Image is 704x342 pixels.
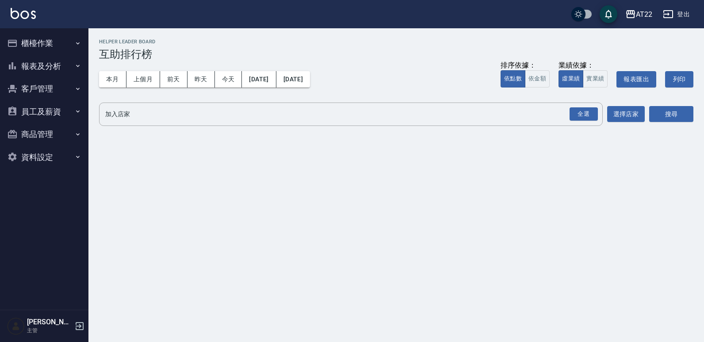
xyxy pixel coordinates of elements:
[583,70,608,87] button: 實業績
[600,5,617,23] button: save
[126,71,160,87] button: 上個月
[607,106,645,122] button: 選擇店家
[27,318,72,327] h5: [PERSON_NAME]
[665,71,693,87] button: 列印
[4,100,85,123] button: 員工及薪資
[659,6,693,23] button: 登出
[27,327,72,334] p: 主管
[559,70,583,87] button: 虛業績
[559,61,608,70] div: 業績依據：
[636,9,652,20] div: AT22
[99,39,693,45] h2: Helper Leader Board
[4,55,85,78] button: 報表及分析
[187,71,215,87] button: 昨天
[4,123,85,146] button: 商品管理
[649,106,693,122] button: 搜尋
[525,70,550,87] button: 依金額
[4,146,85,169] button: 資料設定
[616,71,656,87] button: 報表匯出
[160,71,187,87] button: 前天
[276,71,310,87] button: [DATE]
[501,61,550,70] div: 排序依據：
[215,71,242,87] button: 今天
[501,70,525,87] button: 依點數
[99,71,126,87] button: 本月
[7,317,25,335] img: Person
[4,32,85,55] button: 櫃檯作業
[570,107,598,121] div: 全選
[11,8,36,19] img: Logo
[99,48,693,61] h3: 互助排行榜
[242,71,276,87] button: [DATE]
[103,106,585,122] input: 店家名稱
[568,106,600,123] button: Open
[4,77,85,100] button: 客戶管理
[622,5,656,23] button: AT22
